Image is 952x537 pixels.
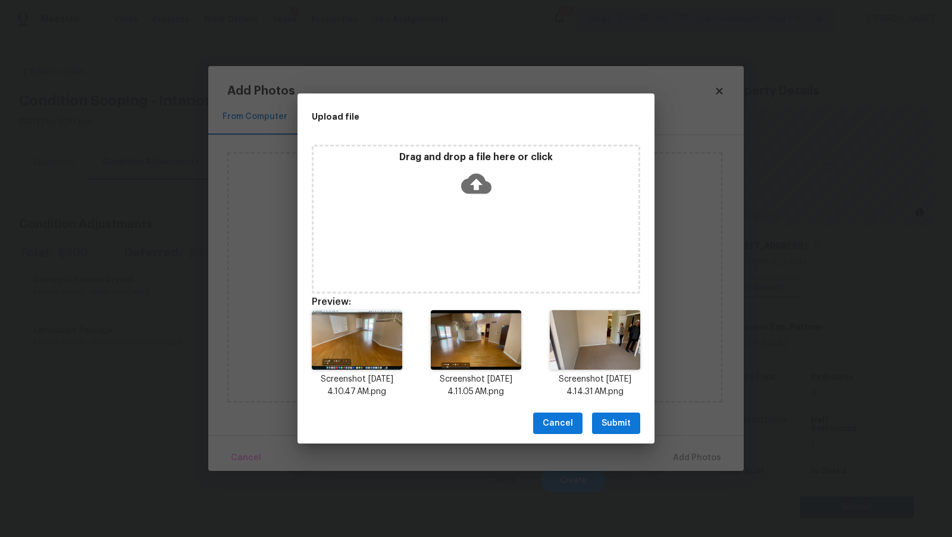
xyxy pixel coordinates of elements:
button: Submit [592,413,640,435]
img: SPAAIIIIAAAggggAACCCCAAAIIIIAAAggggAACCCCAAAIIIIAAAggggAACCCCAAAIIIIAAAoUFWABdmIqKCCCAAAIIIIAAAgg... [431,310,521,370]
span: Cancel [543,416,573,431]
button: Cancel [533,413,583,435]
p: Screenshot [DATE] 4.10.47 AM.png [312,373,402,398]
img: wGKCiv9F83YFgAAAABJRU5ErkJggg== [550,310,640,370]
h2: Upload file [312,110,587,123]
p: Screenshot [DATE] 4.14.31 AM.png [550,373,640,398]
p: Screenshot [DATE] 4.11.05 AM.png [431,373,521,398]
img: cYHE+7MKajYAAAAASUVORK5CYII= [312,310,402,370]
span: Submit [602,416,631,431]
p: Drag and drop a file here or click [314,151,638,164]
